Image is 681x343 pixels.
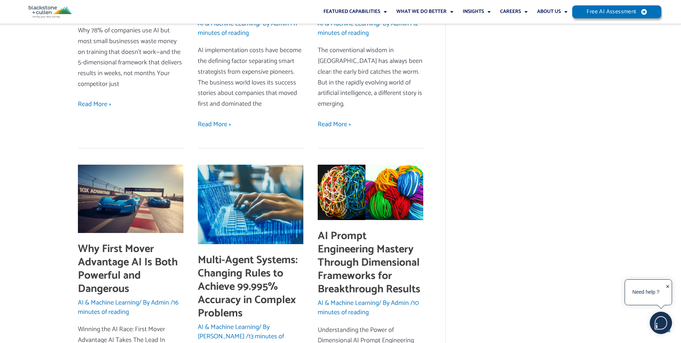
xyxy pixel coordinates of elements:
a: Why First Mover Advantage AI Is Both Powerful and Dangerous [78,240,178,298]
a: AI & Machine Learning [78,297,139,308]
img: multi-agent systems [198,165,303,244]
div: ✕ [666,282,670,304]
p: AI implementation costs have become the defining factor separating smart strategists from expensi... [198,45,303,109]
span: Admin [391,298,409,308]
a: Read More » [318,119,351,130]
span: Admin [151,297,169,308]
a: AI & Machine Learning [318,298,379,308]
span: [PERSON_NAME] [198,331,244,342]
a: Read More » [78,99,111,110]
span: 11 minutes of reading [198,18,297,38]
img: First Mover Advantage AI [78,165,183,233]
span: Free AI Assessment [587,9,636,15]
span: 16 minutes of reading [78,297,178,317]
p: The conventional wisdom in [GEOGRAPHIC_DATA] has always been clear: the early bird catches the wo... [318,45,423,109]
div: Need help ? [626,281,666,304]
a: Read More » [198,119,231,130]
a: Admin [151,297,171,308]
a: Read: AI Prompt Engineering Mastery Through Dimensional Frameworks for Breakthrough Results [318,187,423,197]
img: users%2F5SSOSaKfQqXq3cFEnIZRYMEs4ra2%2Fmedia%2Fimages%2F-Bulle%20blanche%20sans%20fond%20%2B%20ma... [650,312,672,334]
div: / By / [198,19,303,38]
span: 10 minutes of reading [318,298,419,318]
span: 12 minutes of reading [318,18,418,38]
div: / By / [318,298,423,317]
a: [PERSON_NAME] [198,331,246,342]
div: / By / [78,298,183,317]
a: Read: Multi-Agent Systems: Changing Rules to Achieve 99.995% Accuracy in Complex Problems [198,199,303,210]
a: Admin [391,298,410,308]
img: AI Prompt Engineering Mastery [318,165,423,220]
a: Free AI Assessment [572,5,661,18]
a: Multi-Agent Systems: Changing Rules to Achieve 99.995% Accuracy in Complex Problems [198,251,298,322]
a: AI & Machine Learning [198,322,259,333]
a: Read: Why First Mover Advantage AI Is Both Powerful and Dangerous [78,193,183,204]
a: AI Prompt Engineering Mastery Through Dimensional Frameworks for Breakthrough Results [318,227,420,298]
p: Why 78% of companies use AI but most small businesses waste money on training that doesn’t work—a... [78,26,183,90]
div: / By / [318,19,423,38]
